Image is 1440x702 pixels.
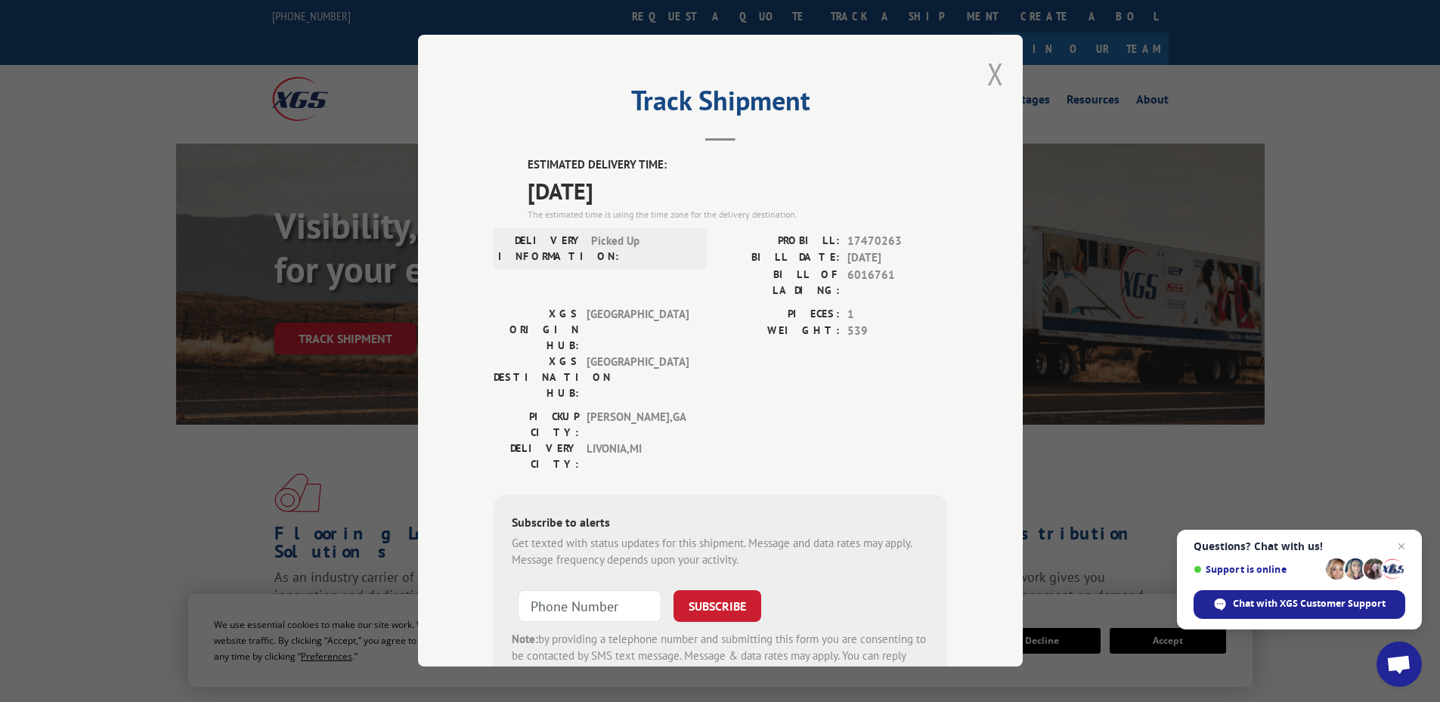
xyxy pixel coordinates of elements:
span: 1 [847,306,947,323]
h2: Track Shipment [494,90,947,119]
label: WEIGHT: [720,323,840,341]
span: [PERSON_NAME] , GA [587,409,689,441]
span: [DATE] [847,250,947,268]
label: BILL DATE: [720,250,840,268]
span: Picked Up [591,233,693,264]
label: ESTIMATED DELIVERY TIME: [528,157,947,175]
label: PIECES: [720,306,840,323]
strong: Note: [512,632,538,646]
span: [GEOGRAPHIC_DATA] [587,354,689,401]
label: PROBILL: [720,233,840,250]
div: Get texted with status updates for this shipment. Message and data rates may apply. Message frequ... [512,535,929,569]
span: Chat with XGS Customer Support [1233,597,1386,611]
span: LIVONIA , MI [587,441,689,472]
a: Open chat [1377,642,1422,687]
label: DELIVERY INFORMATION: [498,233,584,264]
div: by providing a telephone number and submitting this form you are consenting to be contacted by SM... [512,631,929,682]
div: The estimated time is using the time zone for the delivery destination. [528,208,947,221]
label: PICKUP CITY: [494,409,579,441]
div: Subscribe to alerts [512,513,929,535]
span: Chat with XGS Customer Support [1194,590,1405,619]
input: Phone Number [518,590,661,622]
span: 539 [847,323,947,341]
span: Questions? Chat with us! [1194,540,1405,552]
button: Close modal [987,54,1004,94]
span: 6016761 [847,267,947,298]
span: [DATE] [528,174,947,208]
span: Support is online [1194,564,1321,575]
label: XGS ORIGIN HUB: [494,306,579,354]
label: XGS DESTINATION HUB: [494,354,579,401]
span: 17470263 [847,233,947,250]
button: SUBSCRIBE [674,590,761,622]
label: BILL OF LADING: [720,267,840,298]
span: [GEOGRAPHIC_DATA] [587,306,689,354]
label: DELIVERY CITY: [494,441,579,472]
